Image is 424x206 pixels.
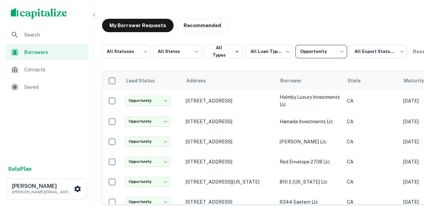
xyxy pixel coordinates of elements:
p: CA [347,118,396,125]
button: [PERSON_NAME][PERSON_NAME][EMAIL_ADDRESS][PERSON_NAME][PERSON_NAME][DOMAIN_NAME] [7,179,87,199]
a: SoloPlan [8,165,32,173]
p: CA [347,158,396,165]
iframe: Chat Widget [390,152,424,185]
a: Contacts [5,62,88,78]
p: CA [347,97,396,105]
div: Opportunity [125,96,171,106]
p: CA [347,178,396,186]
p: holmby luxury investments llc [280,93,340,108]
div: All States [153,43,201,60]
span: Search [24,31,84,39]
p: [STREET_ADDRESS] [186,119,273,125]
div: Opportunity [295,43,347,60]
th: State [343,71,400,90]
th: Lead Status [122,71,182,90]
span: State [347,77,369,85]
p: [PERSON_NAME] llc [280,138,340,145]
p: hamada investments llc [280,118,340,125]
p: [STREET_ADDRESS] [186,139,273,145]
a: Saved [5,79,88,95]
span: Address [186,77,215,85]
p: [STREET_ADDRESS][US_STATE] [186,179,273,185]
button: All Types [204,45,243,58]
div: Opportunity [125,157,171,166]
p: [STREET_ADDRESS] [186,159,273,165]
span: Saved [24,83,84,91]
p: CA [347,198,396,206]
p: [PERSON_NAME][EMAIL_ADDRESS][PERSON_NAME][PERSON_NAME][DOMAIN_NAME] [12,189,73,195]
th: Borrower [276,71,343,90]
span: Contacts [24,66,84,74]
p: [STREET_ADDRESS] [186,98,273,104]
img: capitalize-logo.png [11,8,67,19]
span: Borrowers [24,49,84,56]
strong: Solo Plan [8,166,32,172]
button: My Borrower Requests [102,19,174,32]
div: All Export Statuses [350,43,407,60]
p: 810 e [US_STATE] llc [280,178,340,186]
p: CA [347,138,396,145]
a: Borrowers [5,44,88,60]
div: Opportunity [125,117,171,126]
div: Opportunity [125,177,171,187]
p: [STREET_ADDRESS] [186,199,273,205]
button: Recommended [176,19,229,32]
th: Address [182,71,276,90]
p: 6344 eastern llc [280,198,340,206]
span: Lead Status [126,77,163,85]
div: Opportunity [125,137,171,146]
a: Search [5,27,88,43]
h6: [PERSON_NAME] [12,184,73,189]
div: All Loan Types [246,43,293,60]
p: red envelope 2708 llc [280,158,340,165]
div: All Statuses [102,43,150,60]
span: Borrower [280,77,310,85]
